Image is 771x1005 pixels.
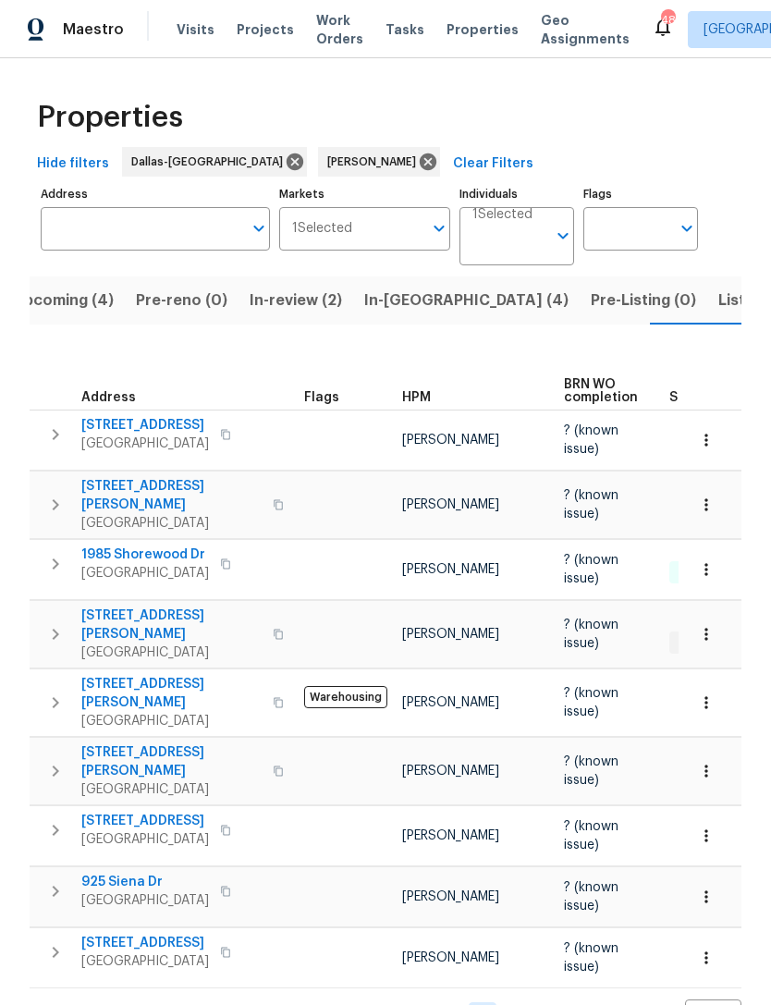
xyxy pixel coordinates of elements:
[364,288,569,313] span: In-[GEOGRAPHIC_DATA] (4)
[426,215,452,241] button: Open
[402,391,431,404] span: HPM
[402,890,499,903] span: [PERSON_NAME]
[564,554,618,585] span: ? (known issue)
[63,20,124,39] span: Maestro
[402,951,499,964] span: [PERSON_NAME]
[177,20,214,39] span: Visits
[446,147,541,181] button: Clear Filters
[459,189,574,200] label: Individuals
[674,215,700,241] button: Open
[81,891,209,910] span: [GEOGRAPHIC_DATA]
[564,489,618,521] span: ? (known issue)
[81,643,262,662] span: [GEOGRAPHIC_DATA]
[81,780,262,799] span: [GEOGRAPHIC_DATA]
[564,619,618,650] span: ? (known issue)
[385,23,424,36] span: Tasks
[671,564,722,580] span: 1 Done
[564,687,618,718] span: ? (known issue)
[661,11,674,30] div: 48
[81,830,209,849] span: [GEOGRAPHIC_DATA]
[81,435,209,453] span: [GEOGRAPHIC_DATA]
[37,153,109,176] span: Hide filters
[402,696,499,709] span: [PERSON_NAME]
[591,288,696,313] span: Pre-Listing (0)
[583,189,698,200] label: Flags
[136,288,227,313] span: Pre-reno (0)
[250,288,342,313] span: In-review (2)
[671,634,749,650] span: 1 Accepted
[402,765,499,778] span: [PERSON_NAME]
[402,434,499,447] span: [PERSON_NAME]
[81,812,209,830] span: [STREET_ADDRESS]
[81,545,209,564] span: 1985 Shorewood Dr
[131,153,290,171] span: Dallas-[GEOGRAPHIC_DATA]
[81,952,209,971] span: [GEOGRAPHIC_DATA]
[304,686,387,708] span: Warehousing
[81,514,262,533] span: [GEOGRAPHIC_DATA]
[37,108,183,127] span: Properties
[81,873,209,891] span: 925 Siena Dr
[81,743,262,780] span: [STREET_ADDRESS][PERSON_NAME]
[402,563,499,576] span: [PERSON_NAME]
[81,416,209,435] span: [STREET_ADDRESS]
[564,424,618,456] span: ? (known issue)
[246,215,272,241] button: Open
[13,288,114,313] span: Upcoming (4)
[453,153,533,176] span: Clear Filters
[81,477,262,514] span: [STREET_ADDRESS][PERSON_NAME]
[237,20,294,39] span: Projects
[402,498,499,511] span: [PERSON_NAME]
[402,628,499,641] span: [PERSON_NAME]
[669,391,729,404] span: Summary
[447,20,519,39] span: Properties
[550,223,576,249] button: Open
[564,755,618,787] span: ? (known issue)
[279,189,451,200] label: Markets
[81,712,262,730] span: [GEOGRAPHIC_DATA]
[304,391,339,404] span: Flags
[564,820,618,852] span: ? (known issue)
[472,207,532,223] span: 1 Selected
[81,675,262,712] span: [STREET_ADDRESS][PERSON_NAME]
[30,147,116,181] button: Hide filters
[564,942,618,974] span: ? (known issue)
[402,829,499,842] span: [PERSON_NAME]
[316,11,363,48] span: Work Orders
[122,147,307,177] div: Dallas-[GEOGRAPHIC_DATA]
[564,378,638,404] span: BRN WO completion
[327,153,423,171] span: [PERSON_NAME]
[81,607,262,643] span: [STREET_ADDRESS][PERSON_NAME]
[318,147,440,177] div: [PERSON_NAME]
[81,564,209,582] span: [GEOGRAPHIC_DATA]
[541,11,630,48] span: Geo Assignments
[564,881,618,913] span: ? (known issue)
[81,934,209,952] span: [STREET_ADDRESS]
[41,189,270,200] label: Address
[292,221,352,237] span: 1 Selected
[81,391,136,404] span: Address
